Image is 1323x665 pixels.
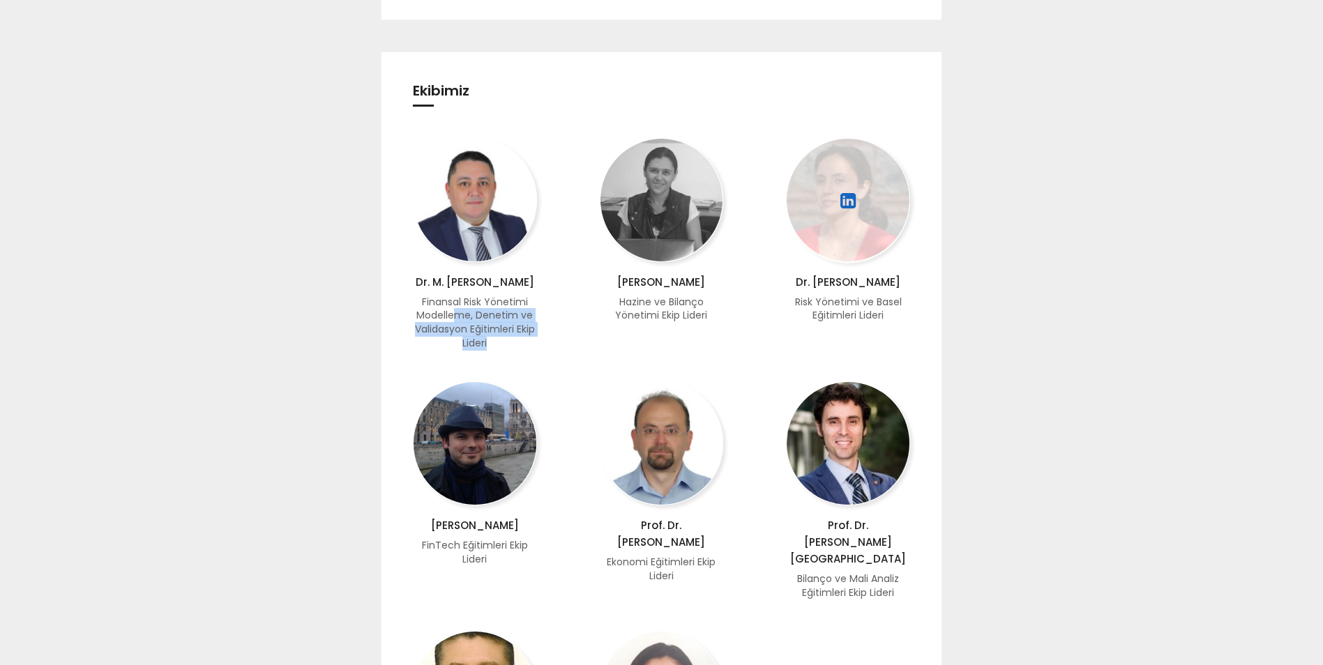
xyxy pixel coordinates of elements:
[600,274,724,291] p: [PERSON_NAME]
[786,517,910,567] p: Prof. Dr. [PERSON_NAME] [GEOGRAPHIC_DATA]
[415,295,535,350] span: Finansal Risk Yönetimi Modelleme, Denetim ve Validasyon Eğitimleri Ekip Lideri
[797,572,899,599] span: Bilanço ve Mali Analiz Eğitimleri Ekip Lideri
[600,517,724,551] p: Prof. Dr. [PERSON_NAME]
[413,517,537,534] p: [PERSON_NAME]
[615,295,707,323] span: Hazine ve Bilanço Yönetimi Ekip Lideri
[422,538,528,566] span: FinTech Eğitimleri Ekip Lideri
[607,555,716,583] span: Ekonomi Eğitimleri Ekip Lideri
[413,84,911,107] h3: Ekibimiz
[413,274,537,291] p: Dr. M. [PERSON_NAME]
[786,274,910,291] p: Dr. [PERSON_NAME]
[795,295,902,323] span: Risk Yönetimi ve Basel Eğitimleri Lideri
